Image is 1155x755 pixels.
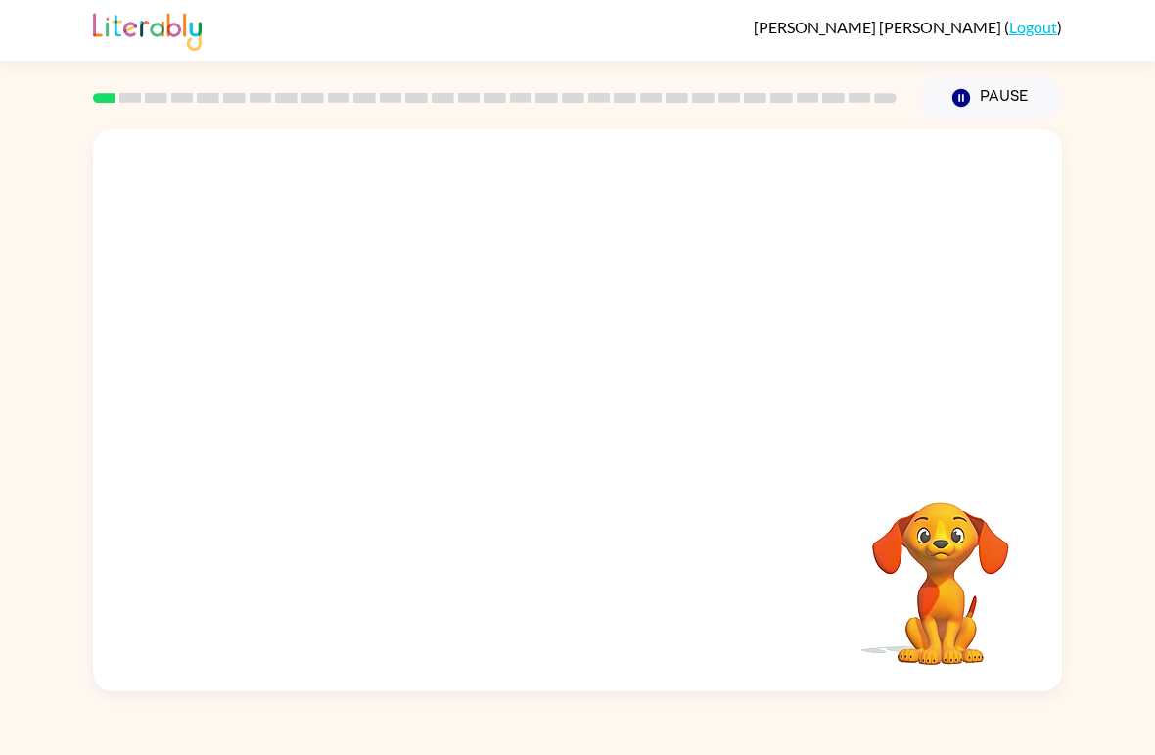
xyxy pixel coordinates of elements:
a: Logout [1009,18,1057,36]
div: ( ) [754,18,1062,36]
video: Your browser must support playing .mp4 files to use Literably. Please try using another browser. [843,472,1039,668]
img: Literably [93,8,202,51]
span: [PERSON_NAME] [PERSON_NAME] [754,18,1004,36]
button: Pause [920,75,1062,120]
